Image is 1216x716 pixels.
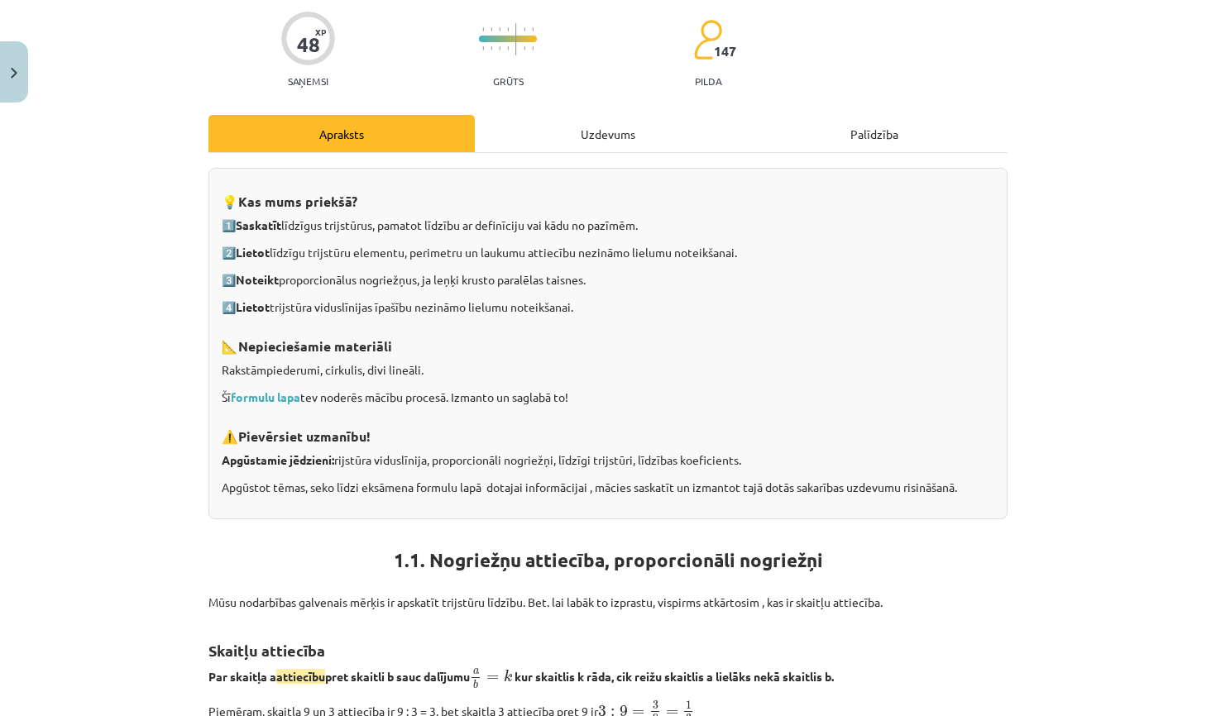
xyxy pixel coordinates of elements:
strong: Noteikt [236,272,279,287]
div: 48 [297,33,320,56]
span: = [632,709,644,716]
span: = [666,709,678,716]
img: icon-short-line-57e1e144782c952c97e751825c79c345078a6d821885a25fce030b3d8c18986b.svg [482,46,484,50]
p: Šī tev noderēs mācību procesā. Izmanto un saglabā to! [222,389,994,406]
span: k [504,670,512,682]
span: 3 [653,701,658,709]
p: 1️⃣ līdzīgus trijstūrus, pamatot līdzību ar definīciju vai kādu no pazīmēm. [222,217,994,234]
strong: Pievērsiet uzmanību! [238,427,371,445]
img: icon-long-line-d9ea69661e0d244f92f715978eff75569469978d946b2353a9bb055b3ed8787d.svg [515,23,517,55]
strong: Lietot [236,299,270,314]
div: Palīdzība [741,115,1008,152]
span: = [486,675,499,681]
p: Apgūstot tēmas, seko līdzi eksāmena formulu lapā dotajai informācijai , mācies saskatīt un izmant... [222,479,994,496]
h3: 💡 [222,181,994,212]
span: XP [315,27,326,36]
p: rijstūra viduslīnija, proporcionāli nogriežņi, līdzīgi trijstūri, līdzības koeficients. [222,451,994,469]
div: Uzdevums [475,115,741,152]
img: icon-short-line-57e1e144782c952c97e751825c79c345078a6d821885a25fce030b3d8c18986b.svg [482,27,484,31]
img: icon-close-lesson-0947bae3869378f0d4975bcd49f059093ad1ed9edebbc8119c70593378902aed.svg [11,68,17,79]
b: 1.1. Nogriežņu attiecība, proporcionāli nogriežņi [394,548,823,572]
img: icon-short-line-57e1e144782c952c97e751825c79c345078a6d821885a25fce030b3d8c18986b.svg [499,46,500,50]
p: 3️⃣ proporcionālus nogriežņus, ja leņķi krusto paralēlas taisnes. [222,271,994,289]
p: Grūts [493,75,524,87]
img: students-c634bb4e5e11cddfef0936a35e636f08e4e9abd3cc4e673bd6f9a4125e45ecb1.svg [693,19,722,60]
img: icon-short-line-57e1e144782c952c97e751825c79c345078a6d821885a25fce030b3d8c18986b.svg [532,27,534,31]
strong: Nepieciešamie materiāli [238,337,392,355]
img: icon-short-line-57e1e144782c952c97e751825c79c345078a6d821885a25fce030b3d8c18986b.svg [532,46,534,50]
img: icon-short-line-57e1e144782c952c97e751825c79c345078a6d821885a25fce030b3d8c18986b.svg [491,46,492,50]
b: Skaitļu attiecība [208,641,325,660]
p: 2️⃣ līdzīgu trijstūru elementu, perimetru un laukumu attiecību nezināmo lielumu noteikšanai. [222,244,994,261]
p: Rakstāmpiederumi, cirkulis, divi lineāli. [222,361,994,379]
span: a [473,669,479,675]
h3: 📐 [222,326,994,356]
span: 147 [714,44,736,59]
strong: Apgūstamie jēdzieni: [222,452,334,467]
img: icon-short-line-57e1e144782c952c97e751825c79c345078a6d821885a25fce030b3d8c18986b.svg [507,46,509,50]
img: icon-short-line-57e1e144782c952c97e751825c79c345078a6d821885a25fce030b3d8c18986b.svg [524,46,525,50]
img: icon-short-line-57e1e144782c952c97e751825c79c345078a6d821885a25fce030b3d8c18986b.svg [491,27,492,31]
span: attiecību [276,669,325,684]
h3: ⚠️ [222,416,994,446]
img: icon-short-line-57e1e144782c952c97e751825c79c345078a6d821885a25fce030b3d8c18986b.svg [507,27,509,31]
b: kur skaitlis k rāda, cik reižu skaitlis a lielāks nekā skaitlis b. [515,669,834,684]
img: icon-short-line-57e1e144782c952c97e751825c79c345078a6d821885a25fce030b3d8c18986b.svg [499,27,500,31]
b: Par skaitļa a pret skaitli b sauc dalījumu [208,669,515,684]
a: formulu lapa [231,389,300,404]
strong: Kas mums priekšā? [238,193,357,210]
strong: Lietot [236,245,270,260]
p: 4️⃣ trijstūra viduslīnijas īpašību nezināmo lielumu noteikšanai. [222,298,994,316]
p: Saņemsi [281,75,335,87]
span: b [473,680,478,689]
p: Mūsu nodarbības galvenais mērķis ir apskatīt trijstūru līdzību. Bet. lai labāk to izprastu, vispi... [208,576,1008,611]
img: icon-short-line-57e1e144782c952c97e751825c79c345078a6d821885a25fce030b3d8c18986b.svg [524,27,525,31]
strong: Saskatīt [236,217,281,232]
p: pilda [695,75,721,87]
div: Apraksts [208,115,475,152]
span: 1 [686,701,692,709]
